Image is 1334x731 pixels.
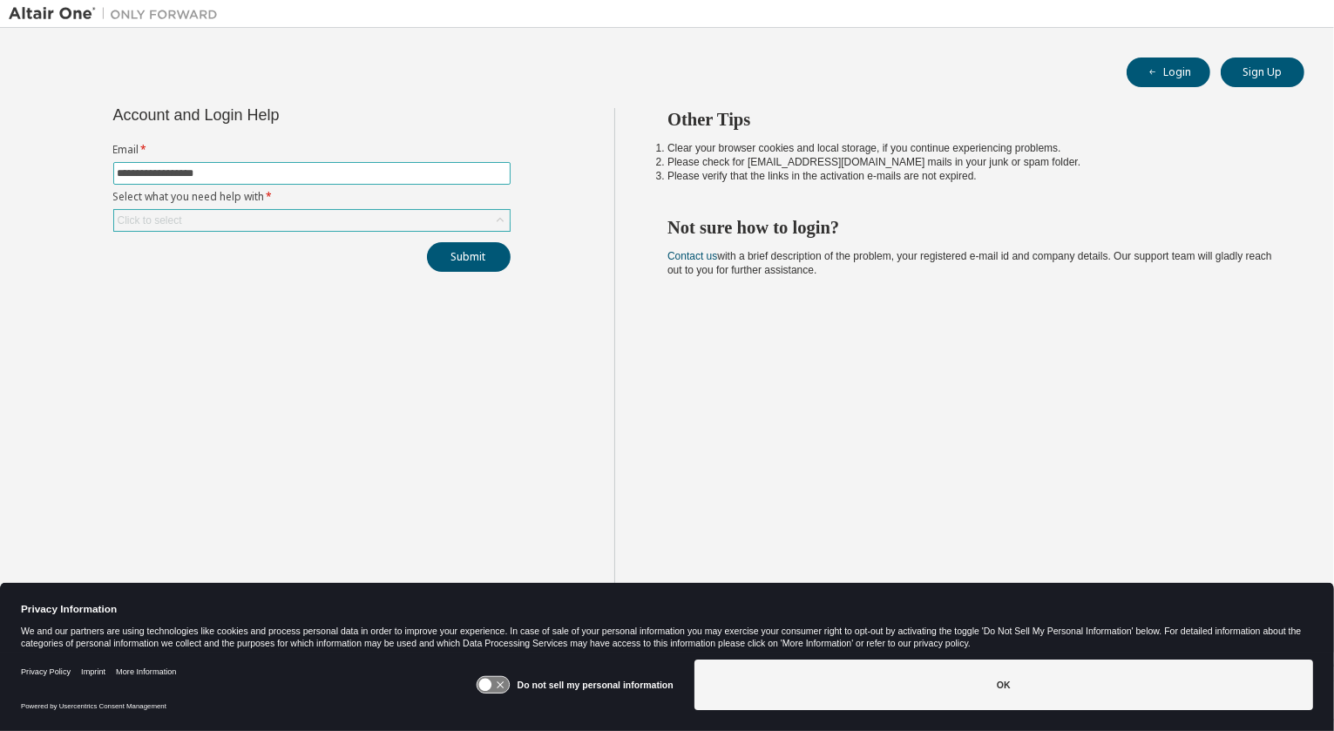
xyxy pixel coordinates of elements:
li: Please verify that the links in the activation e-mails are not expired. [667,169,1273,183]
li: Clear your browser cookies and local storage, if you continue experiencing problems. [667,141,1273,155]
a: Contact us [667,250,717,262]
button: Submit [427,242,511,272]
span: with a brief description of the problem, your registered e-mail id and company details. Our suppo... [667,250,1272,276]
h2: Not sure how to login? [667,216,1273,239]
li: Please check for [EMAIL_ADDRESS][DOMAIN_NAME] mails in your junk or spam folder. [667,155,1273,169]
div: Account and Login Help [113,108,431,122]
h2: Other Tips [667,108,1273,131]
label: Select what you need help with [113,190,511,204]
label: Email [113,143,511,157]
div: Click to select [118,213,182,227]
img: Altair One [9,5,227,23]
button: Sign Up [1221,58,1304,87]
div: Click to select [114,210,510,231]
button: Login [1127,58,1210,87]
